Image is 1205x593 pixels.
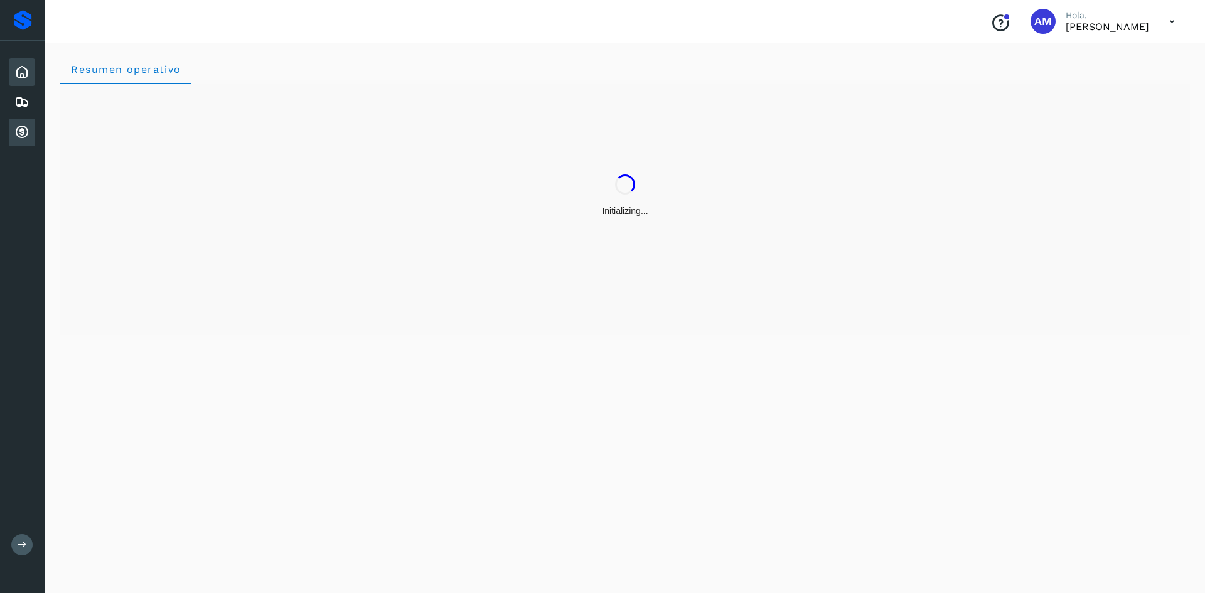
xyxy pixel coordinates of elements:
[1066,10,1149,21] p: Hola,
[1066,21,1149,33] p: ANGEL MIGUEL RAMIREZ
[9,119,35,146] div: Cuentas por cobrar
[9,58,35,86] div: Inicio
[9,88,35,116] div: Embarques
[70,63,181,75] span: Resumen operativo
